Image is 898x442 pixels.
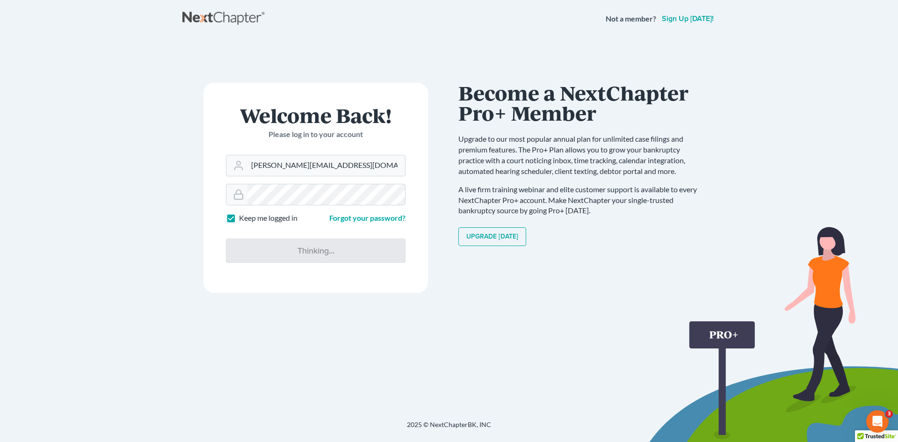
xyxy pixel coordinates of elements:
[885,410,893,418] span: 3
[329,213,406,222] a: Forgot your password?
[866,410,889,433] iframe: Intercom live chat
[226,105,406,125] h1: Welcome Back!
[660,15,716,22] a: Sign up [DATE]!
[226,239,406,263] input: Thinking...
[458,134,706,176] p: Upgrade to our most popular annual plan for unlimited case filings and premium features. The Pro+...
[458,184,706,217] p: A live firm training webinar and elite customer support is available to every NextChapter Pro+ ac...
[182,420,716,437] div: 2025 © NextChapterBK, INC
[458,227,526,246] a: Upgrade [DATE]
[239,213,297,224] label: Keep me logged in
[458,83,706,123] h1: Become a NextChapter Pro+ Member
[226,129,406,140] p: Please log in to your account
[606,14,656,24] strong: Not a member?
[247,155,405,176] input: Email Address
